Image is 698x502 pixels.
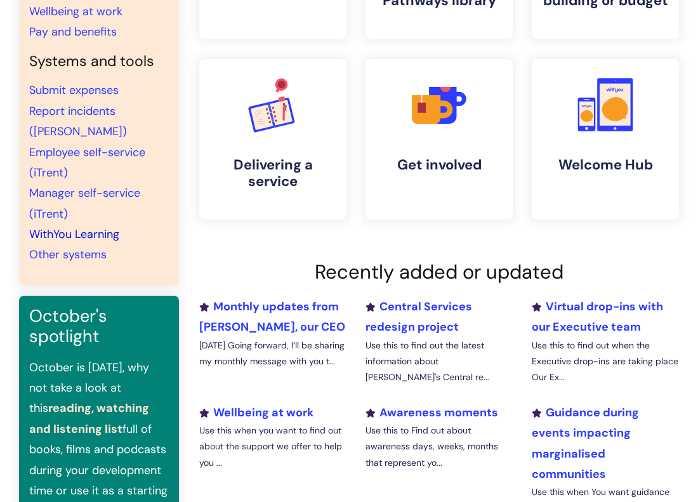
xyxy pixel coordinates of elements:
h2: Recently added or updated [199,260,679,284]
p: Use this when you want to find out about the support we offer to help you ... [199,423,346,471]
h3: October's spotlight [29,306,169,347]
a: Pay and benefits [29,24,117,39]
a: Central Services redesign project [365,299,472,334]
a: Welcome Hub [532,59,679,220]
a: Awareness moments [365,405,498,420]
a: reading, watching and listening list [29,400,149,436]
h4: Welcome Hub [542,157,669,173]
p: Use this to Find out about awareness days, weeks, months that represent yo... [365,423,513,471]
a: Wellbeing at work [29,4,122,19]
h4: Systems and tools [29,53,169,70]
a: Other systems [29,247,107,262]
a: Manager self-service (iTrent) [29,185,140,221]
h4: Delivering a service [209,157,336,190]
a: Virtual drop-ins with our Executive team [532,299,663,334]
a: Monthly updates from [PERSON_NAME], our CEO [199,299,345,334]
a: WithYou Learning [29,227,119,242]
p: Use this to find out when the Executive drop-ins are taking place Our Ex... [532,338,679,386]
a: Wellbeing at work [199,405,313,420]
a: Submit expenses [29,83,119,98]
a: Get involved [365,59,513,220]
a: Delivering a service [199,59,346,220]
a: Report incidents ([PERSON_NAME]) [29,103,127,139]
a: Guidance during events impacting marginalised communities [532,405,639,482]
a: Employee self-service (iTrent) [29,145,145,180]
p: Use this to find out the latest information about [PERSON_NAME]'s Central re... [365,338,513,386]
p: [DATE] Going forward, I’ll be sharing my monthly message with you t... [199,338,346,369]
h4: Get involved [376,157,503,173]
